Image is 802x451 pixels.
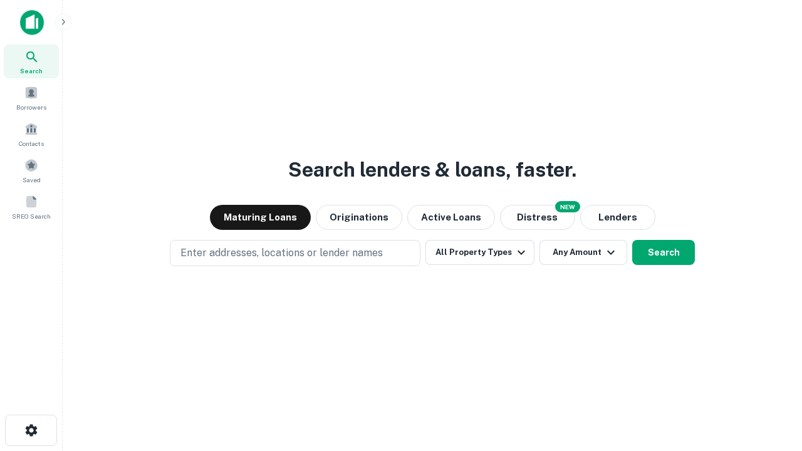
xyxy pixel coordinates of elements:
[16,102,46,112] span: Borrowers
[500,205,575,230] button: Search distressed loans with lien and other non-mortgage details.
[23,175,41,185] span: Saved
[407,205,495,230] button: Active Loans
[4,44,59,78] a: Search
[19,138,44,148] span: Contacts
[539,240,627,265] button: Any Amount
[4,81,59,115] a: Borrowers
[555,201,580,212] div: NEW
[580,205,655,230] button: Lenders
[316,205,402,230] button: Originations
[4,190,59,224] a: SREO Search
[20,10,44,35] img: capitalize-icon.png
[180,246,383,261] p: Enter addresses, locations or lender names
[632,240,695,265] button: Search
[20,66,43,76] span: Search
[288,155,576,185] h3: Search lenders & loans, faster.
[4,117,59,151] a: Contacts
[170,240,420,266] button: Enter addresses, locations or lender names
[4,153,59,187] a: Saved
[739,351,802,411] iframe: Chat Widget
[210,205,311,230] button: Maturing Loans
[12,211,51,221] span: SREO Search
[425,240,534,265] button: All Property Types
